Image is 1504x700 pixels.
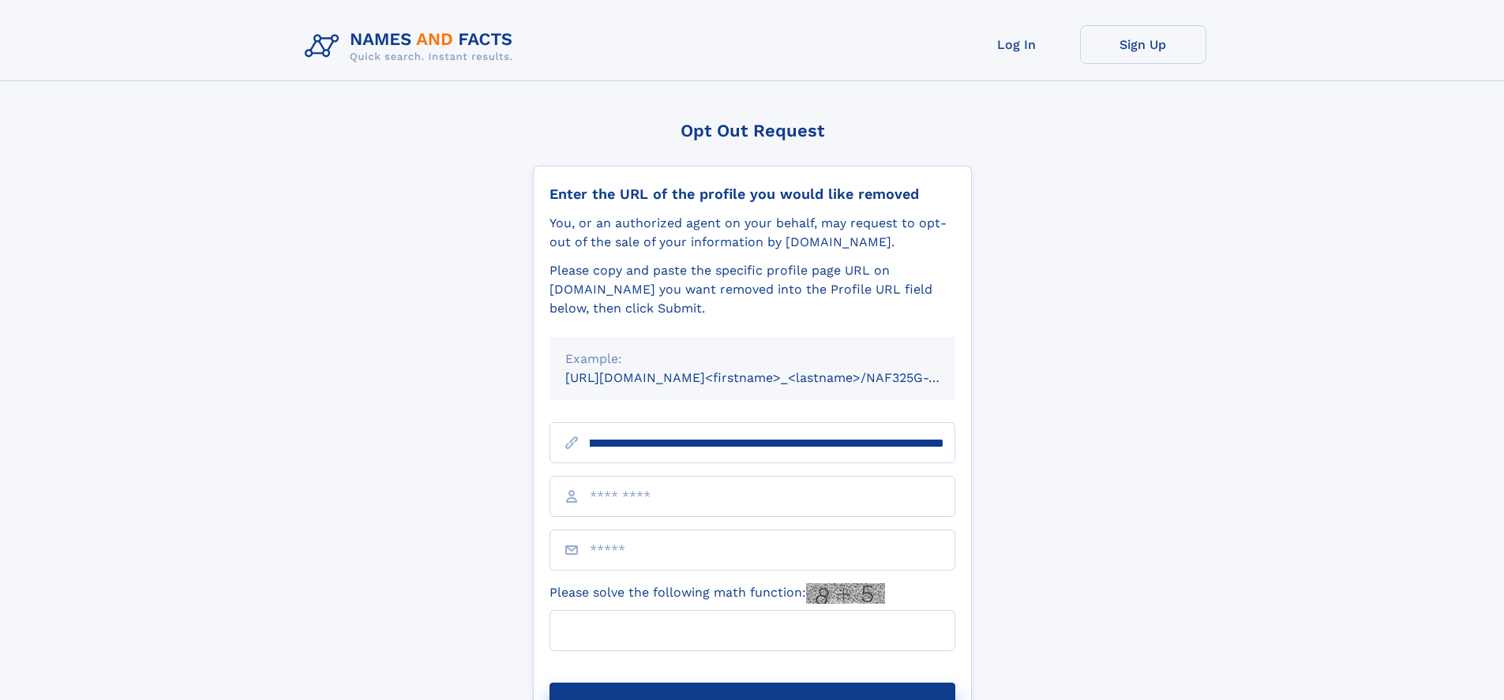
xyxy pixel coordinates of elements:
[298,25,526,68] img: Logo Names and Facts
[954,25,1080,64] a: Log In
[549,214,955,252] div: You, or an authorized agent on your behalf, may request to opt-out of the sale of your informatio...
[549,261,955,318] div: Please copy and paste the specific profile page URL on [DOMAIN_NAME] you want removed into the Pr...
[565,370,985,385] small: [URL][DOMAIN_NAME]<firstname>_<lastname>/NAF325G-xxxxxxxx
[565,350,940,369] div: Example:
[549,583,885,604] label: Please solve the following math function:
[533,121,972,140] div: Opt Out Request
[1080,25,1206,64] a: Sign Up
[549,185,955,203] div: Enter the URL of the profile you would like removed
